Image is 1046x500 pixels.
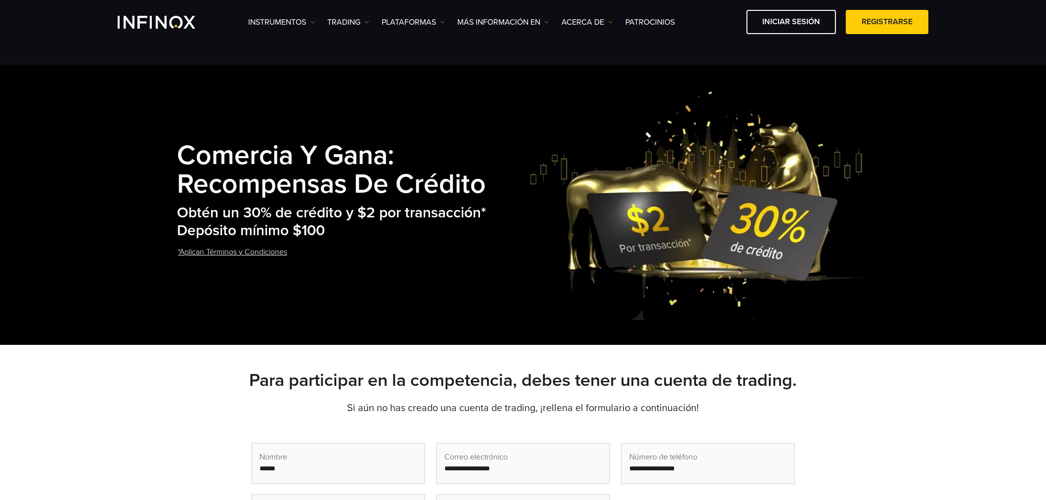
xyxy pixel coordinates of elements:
a: Patrocinios [625,16,675,28]
a: PLATAFORMAS [382,16,445,28]
strong: Para participar en la competencia, debes tener una cuenta de trading. [249,370,797,391]
a: INFINOX Logo [118,16,218,29]
h2: Obtén un 30% de crédito y $2 por transacción* Depósito mínimo $100 [177,204,529,240]
a: *Aplican Términos y Condiciones [177,240,288,264]
a: Iniciar sesión [746,10,836,34]
a: TRADING [327,16,369,28]
a: Instrumentos [248,16,315,28]
span: Nombre [260,451,287,463]
a: ACERCA DE [562,16,613,28]
a: Registrarse [846,10,928,34]
p: Si aún no has creado una cuenta de trading, ¡rellena el formulario a continuación! [177,401,869,415]
a: Más información en [457,16,549,28]
span: Número de teléfono [629,451,697,463]
span: Correo electrónico [444,451,508,463]
strong: Comercia y Gana: Recompensas de Crédito [177,139,486,201]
